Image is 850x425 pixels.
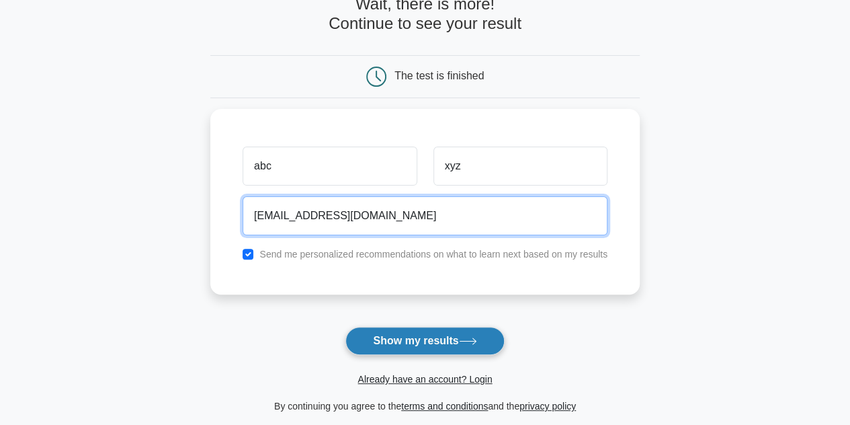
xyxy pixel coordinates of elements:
[357,374,492,385] a: Already have an account? Login
[345,327,504,355] button: Show my results
[202,398,648,414] div: By continuing you agree to the and the
[401,401,488,412] a: terms and conditions
[243,196,607,235] input: Email
[433,147,607,186] input: Last name
[394,70,484,81] div: The test is finished
[243,147,417,186] input: First name
[259,249,607,260] label: Send me personalized recommendations on what to learn next based on my results
[519,401,576,412] a: privacy policy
